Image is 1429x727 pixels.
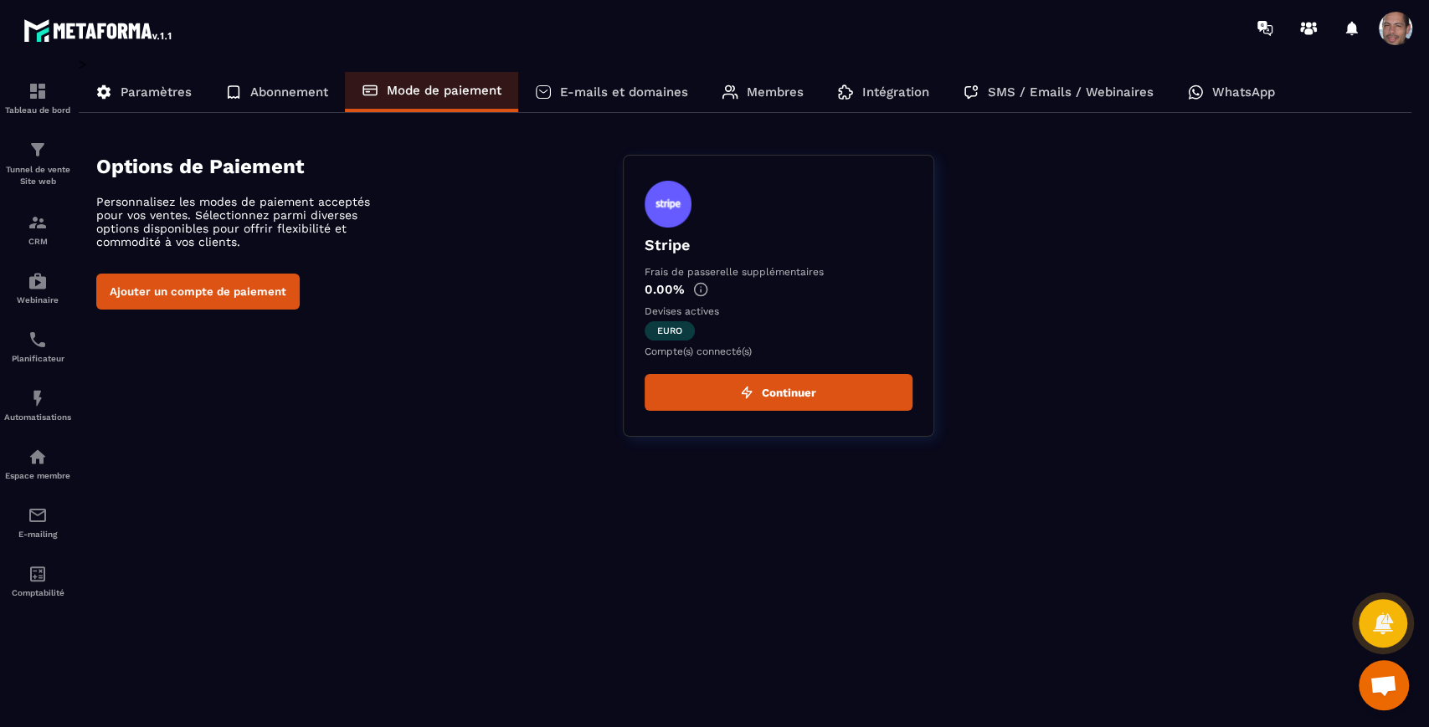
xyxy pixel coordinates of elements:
[645,321,695,340] span: euro
[28,564,48,584] img: accountant
[28,388,48,408] img: automations
[121,84,192,100] p: Paramètres
[4,530,71,539] p: E-mailing
[28,81,48,101] img: formation
[79,56,1412,462] div: >
[4,434,71,493] a: automationsautomationsEspace membre
[4,471,71,480] p: Espace membre
[747,84,804,100] p: Membres
[28,330,48,350] img: scheduler
[645,181,691,228] img: stripe.9bed737a.svg
[4,105,71,115] p: Tableau de bord
[23,15,174,45] img: logo
[560,84,688,100] p: E-mails et domaines
[740,386,753,399] img: zap.8ac5aa27.svg
[645,266,912,278] p: Frais de passerelle supplémentaires
[250,84,328,100] p: Abonnement
[4,412,71,422] p: Automatisations
[862,84,929,100] p: Intégration
[1359,660,1409,710] div: Ouvrir le chat
[4,588,71,597] p: Comptabilité
[4,69,71,127] a: formationformationTableau de bord
[645,282,912,297] p: 0.00%
[28,447,48,467] img: automations
[645,346,912,357] p: Compte(s) connecté(s)
[28,140,48,160] img: formation
[645,236,912,253] p: Stripe
[4,493,71,551] a: emailemailE-mailing
[4,259,71,317] a: automationsautomationsWebinaire
[645,374,912,411] button: Continuer
[4,164,71,187] p: Tunnel de vente Site web
[96,195,389,248] p: Personnalisez les modes de paiement acceptés pour vos ventes. Sélectionnez parmi diverses options...
[4,200,71,259] a: formationformationCRM
[28,271,48,291] img: automations
[28,212,48,233] img: formation
[4,237,71,246] p: CRM
[4,295,71,305] p: Webinaire
[96,274,300,310] button: Ajouter un compte de paiement
[693,282,708,297] img: info-gr.5499bf25.svg
[96,155,623,178] h4: Options de Paiement
[28,505,48,525] img: email
[4,354,71,363] p: Planificateur
[4,317,71,376] a: schedulerschedulerPlanificateur
[4,127,71,200] a: formationformationTunnel de vente Site web
[1212,84,1275,100] p: WhatsApp
[988,84,1154,100] p: SMS / Emails / Webinaires
[4,376,71,434] a: automationsautomationsAutomatisations
[645,305,912,317] p: Devises actives
[387,83,501,98] p: Mode de paiement
[4,551,71,610] a: accountantaccountantComptabilité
